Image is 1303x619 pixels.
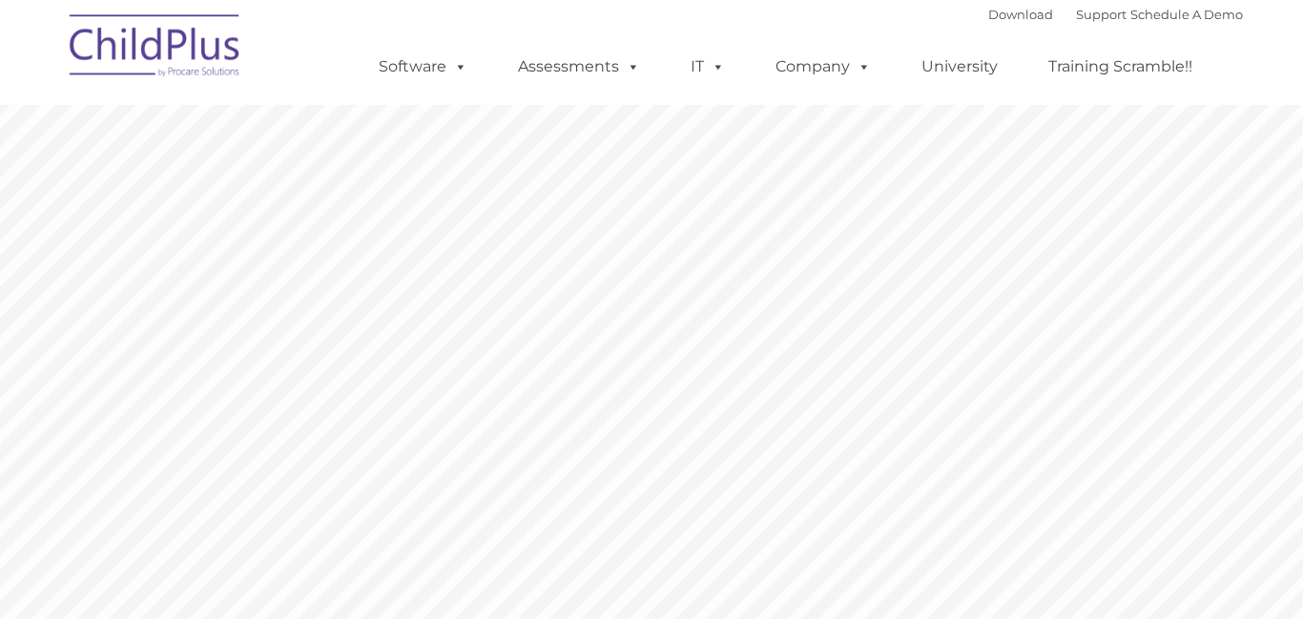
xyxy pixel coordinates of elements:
[1076,7,1127,22] a: Support
[499,48,659,86] a: Assessments
[60,1,251,96] img: ChildPlus by Procare Solutions
[756,48,890,86] a: Company
[902,48,1017,86] a: University
[1029,48,1211,86] a: Training Scramble!!
[360,48,486,86] a: Software
[988,7,1053,22] a: Download
[1130,7,1243,22] a: Schedule A Demo
[672,48,744,86] a: IT
[988,7,1243,22] font: |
